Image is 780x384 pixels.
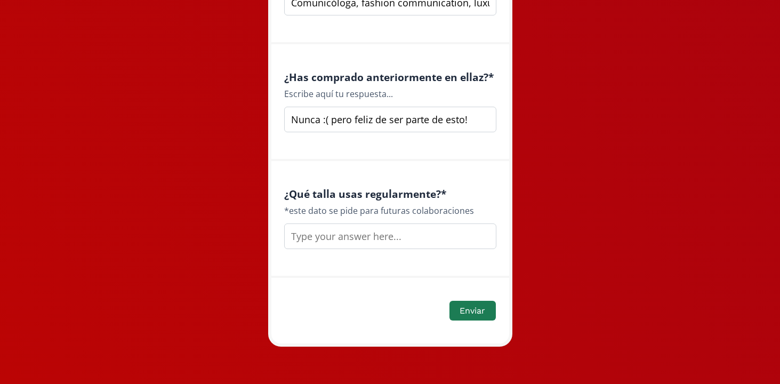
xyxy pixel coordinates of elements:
h4: ¿Qué talla usas regularmente? * [284,188,496,200]
div: *este dato se pide para futuras colaboraciones [284,204,496,217]
input: Type your answer here... [284,107,496,132]
h4: ¿Has comprado anteriormente en ellaz? * [284,71,496,83]
button: Enviar [449,301,495,321]
input: Type your answer here... [284,223,496,249]
div: Escribe aquí tu respuesta... [284,87,496,100]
